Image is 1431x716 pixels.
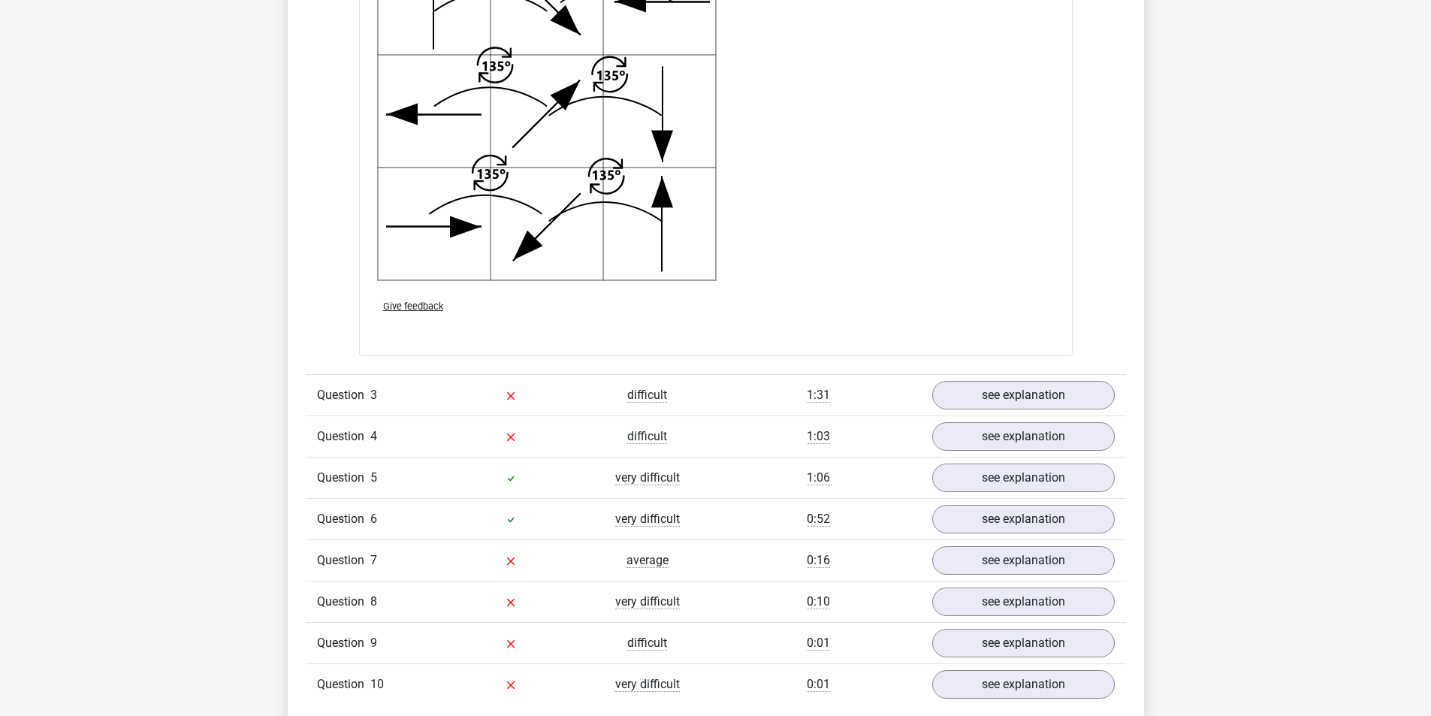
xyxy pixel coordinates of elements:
[615,594,680,609] span: very difficult
[627,388,667,403] span: difficult
[932,505,1115,533] a: see explanation
[807,470,830,485] span: 1:06
[317,386,370,404] span: Question
[615,677,680,692] span: very difficult
[370,677,384,691] span: 10
[932,670,1115,699] a: see explanation
[807,553,830,568] span: 0:16
[807,429,830,444] span: 1:03
[807,512,830,527] span: 0:52
[317,675,370,693] span: Question
[932,422,1115,451] a: see explanation
[627,636,667,651] span: difficult
[932,464,1115,492] a: see explanation
[932,381,1115,409] a: see explanation
[317,510,370,528] span: Question
[317,427,370,446] span: Question
[370,553,377,567] span: 7
[615,470,680,485] span: very difficult
[317,469,370,487] span: Question
[807,594,830,609] span: 0:10
[370,429,377,443] span: 4
[807,677,830,692] span: 0:01
[317,551,370,569] span: Question
[807,636,830,651] span: 0:01
[370,512,377,526] span: 6
[932,588,1115,616] a: see explanation
[626,553,669,568] span: average
[615,512,680,527] span: very difficult
[370,388,377,402] span: 3
[370,594,377,609] span: 8
[317,593,370,611] span: Question
[317,634,370,652] span: Question
[627,429,667,444] span: difficult
[370,470,377,485] span: 5
[370,636,377,650] span: 9
[932,629,1115,657] a: see explanation
[932,546,1115,575] a: see explanation
[807,388,830,403] span: 1:31
[383,301,443,312] span: Give feedback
